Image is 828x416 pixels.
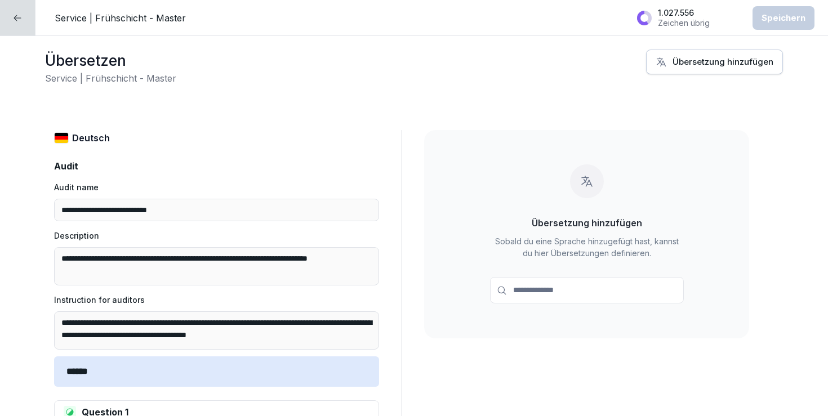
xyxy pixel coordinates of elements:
p: Audit [54,159,379,173]
p: Übersetzung hinzufügen [532,216,642,230]
h2: Service | Frühschicht - Master [45,71,176,85]
p: Instruction for auditors [54,294,145,306]
p: Audit name [54,181,99,194]
h1: Übersetzen [45,50,176,71]
button: 1.027.556Zeichen übrig [631,3,742,32]
p: Zeichen übrig [658,18,710,28]
p: Sobald du eine Sprache hinzugefügt hast, kannst du hier Übersetzungen definieren. [490,235,684,259]
div: Übersetzung hinzufügen [656,56,773,68]
p: 1.027.556 [658,8,710,18]
p: Service | Frühschicht - Master [55,11,186,25]
div: Speichern [762,12,805,24]
p: Description [54,230,99,242]
img: de.svg [54,132,69,144]
button: Übersetzung hinzufügen [646,50,783,74]
p: Deutsch [72,131,110,145]
button: Speichern [753,6,814,30]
